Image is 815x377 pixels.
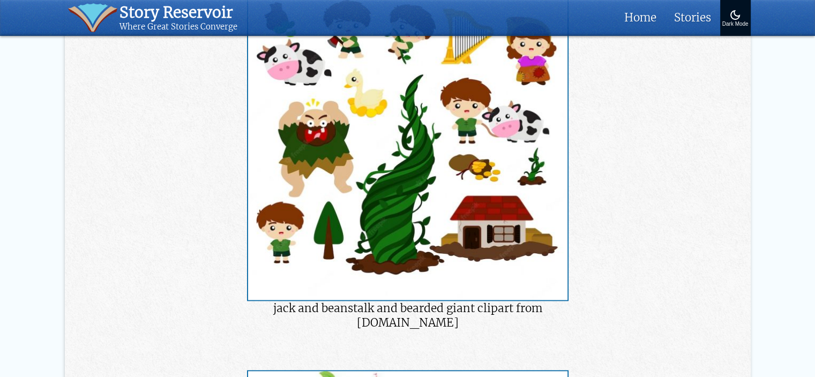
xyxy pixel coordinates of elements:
[247,301,569,330] figcaption: jack and beanstalk and bearded giant clipart from [DOMAIN_NAME]
[729,9,742,21] img: Turn On Dark Mode
[68,3,118,32] img: icon of book with waver spilling out.
[119,22,237,32] div: Where Great Stories Converge
[119,3,237,22] div: Story Reservoir
[722,21,749,27] div: Dark Mode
